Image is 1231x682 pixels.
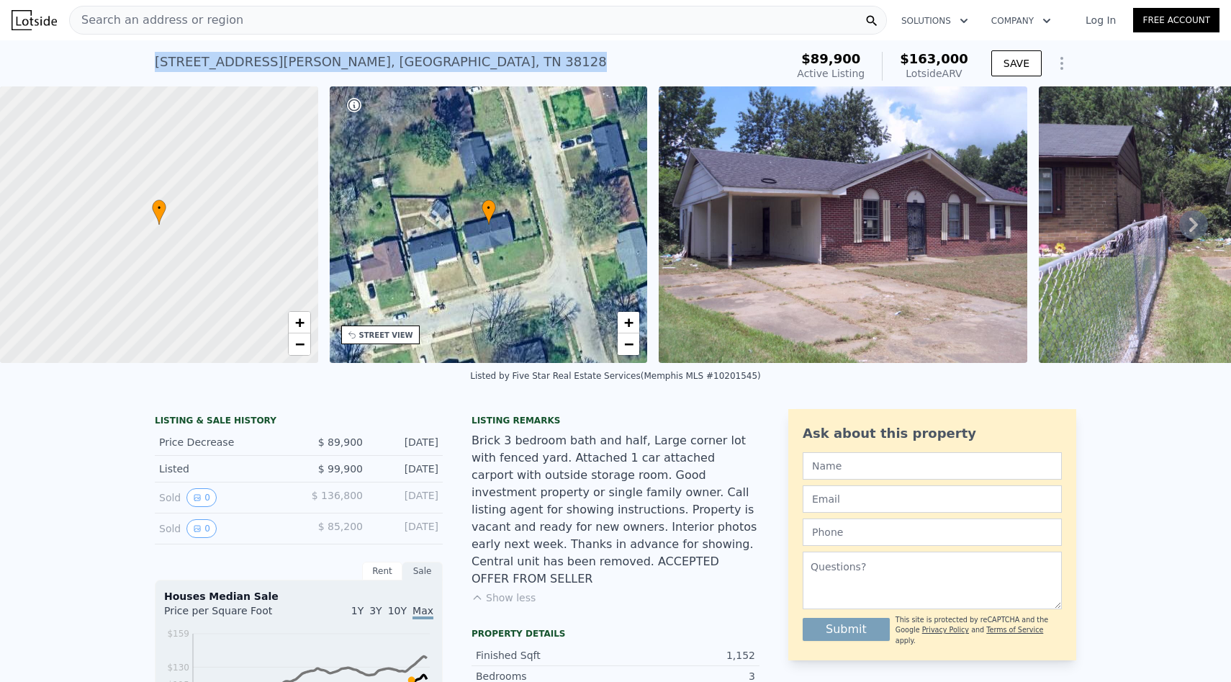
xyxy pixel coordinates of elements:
div: Lotside ARV [900,66,968,81]
tspan: $159 [167,629,189,639]
div: Listed by Five Star Real Estate Services (Memphis MLS #10201545) [470,371,761,381]
span: $89,900 [801,51,860,66]
div: Listed [159,462,287,476]
span: + [624,313,633,331]
div: • [152,199,166,225]
img: Sale: 167180855 Parcel: 85497548 [659,86,1027,363]
span: • [152,202,166,215]
div: [DATE] [374,519,438,538]
a: Zoom out [618,333,639,355]
span: $ 99,900 [318,463,363,475]
button: Company [980,8,1063,34]
div: [STREET_ADDRESS][PERSON_NAME] , [GEOGRAPHIC_DATA] , TN 38128 [155,52,607,72]
div: Brick 3 bedroom bath and half, Large corner lot with fenced yard. Attached 1 car attached carport... [472,432,759,588]
button: SAVE [991,50,1042,76]
span: • [482,202,496,215]
div: Sold [159,519,287,538]
span: − [294,335,304,353]
input: Email [803,485,1062,513]
a: Privacy Policy [922,626,969,634]
button: Solutions [890,8,980,34]
div: This site is protected by reCAPTCHA and the Google and apply. [896,615,1062,646]
span: 10Y [388,605,407,616]
div: STREET VIEW [359,330,413,341]
div: • [482,199,496,225]
input: Name [803,452,1062,480]
div: 1,152 [615,648,755,663]
span: + [294,313,304,331]
button: Show less [472,591,536,605]
div: Sold [159,488,287,507]
a: Zoom in [618,312,639,333]
div: Listing remarks [472,415,759,426]
span: Active Listing [797,68,865,79]
span: 1Y [351,605,364,616]
div: Rent [362,562,402,580]
div: Sale [402,562,443,580]
img: Lotside [12,10,57,30]
a: Log In [1068,13,1133,27]
div: [DATE] [374,488,438,507]
div: [DATE] [374,462,438,476]
div: Houses Median Sale [164,589,433,604]
div: Price per Square Foot [164,604,299,627]
button: Show Options [1047,49,1076,78]
div: LISTING & SALE HISTORY [155,415,443,429]
span: $ 85,200 [318,521,363,532]
span: Max [412,605,433,619]
div: Ask about this property [803,423,1062,444]
a: Terms of Service [986,626,1043,634]
button: View historical data [186,519,217,538]
div: Property details [472,628,759,640]
div: Price Decrease [159,435,287,449]
span: − [624,335,633,353]
a: Zoom out [289,333,310,355]
button: Submit [803,618,890,641]
div: [DATE] [374,435,438,449]
button: View historical data [186,488,217,507]
span: $ 89,900 [318,436,363,448]
span: 3Y [369,605,382,616]
span: Search an address or region [70,12,243,29]
span: $163,000 [900,51,968,66]
a: Free Account [1133,8,1219,32]
a: Zoom in [289,312,310,333]
input: Phone [803,519,1062,546]
span: $ 136,800 [312,490,363,501]
div: Finished Sqft [476,648,615,663]
tspan: $130 [167,663,189,673]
